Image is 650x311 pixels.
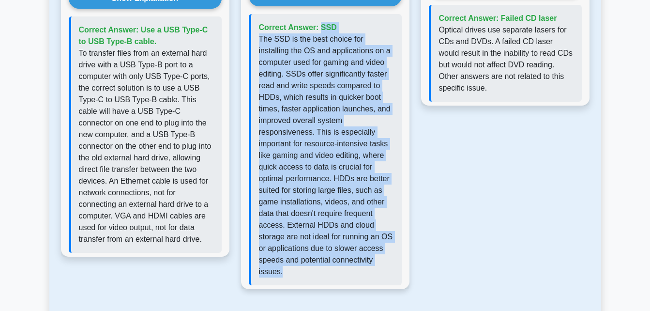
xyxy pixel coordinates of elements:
[79,47,214,245] p: To transfer files from an external hard drive with a USB Type-B port to a computer with only USB ...
[439,24,574,94] p: Optical drives use separate lasers for CDs and DVDs. A failed CD laser would result in the inabil...
[259,33,394,278] p: The SSD is the best choice for installing the OS and applications on a computer used for gaming a...
[79,26,208,46] span: Correct Answer: Use a USB Type-C to USB Type-B cable.
[439,14,557,22] span: Correct Answer: Failed CD laser
[259,23,337,31] span: Correct Answer: SSD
